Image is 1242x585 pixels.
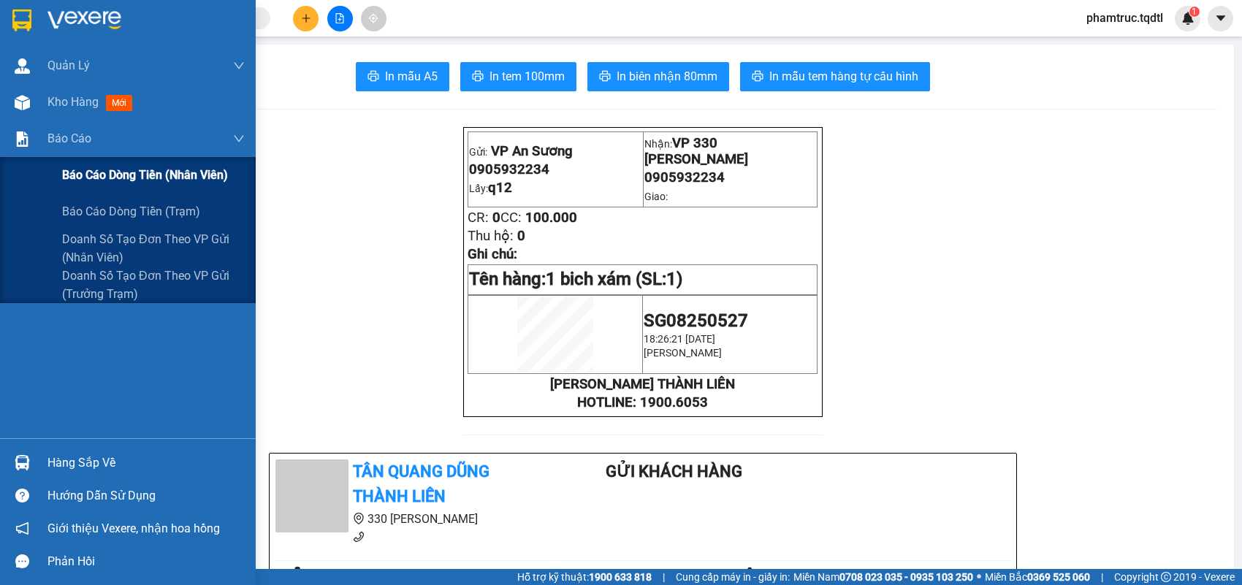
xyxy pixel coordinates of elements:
[666,269,682,289] span: 1)
[15,455,30,470] img: warehouse-icon
[62,202,200,221] span: Báo cáo dòng tiền (trạm)
[47,95,99,109] span: Kho hàng
[47,56,90,74] span: Quản Lý
[577,394,708,410] strong: HOTLINE: 1900.6053
[327,6,353,31] button: file-add
[740,62,930,91] button: printerIn mẫu tem hàng tự cấu hình
[4,83,26,99] span: CR:
[489,67,565,85] span: In tem 100mm
[644,347,722,359] span: [PERSON_NAME]
[47,519,220,538] span: Giới thiệu Vexere, nhận hoa hồng
[977,574,981,580] span: ⚪️
[985,569,1090,585] span: Miền Bắc
[62,83,114,99] span: 100.000
[110,9,213,42] p: Nhận:
[550,376,735,392] strong: [PERSON_NAME] THÀNH LIÊN
[367,70,379,84] span: printer
[15,58,30,74] img: warehouse-icon
[1208,6,1233,31] button: caret-down
[517,228,525,244] span: 0
[106,95,132,111] span: mới
[469,183,512,194] span: Lấy:
[15,131,30,147] img: solution-icon
[385,67,438,85] span: In mẫu A5
[1075,9,1175,27] span: phamtruc.tqdtl
[47,485,245,507] div: Hướng dẫn sử dụng
[517,569,652,585] span: Hỗ trợ kỹ thuật:
[6,62,52,76] span: Lấy:
[335,13,345,23] span: file-add
[546,269,682,289] span: 1 bich xám (SL:
[468,246,517,262] span: Ghi chú:
[15,554,29,568] span: message
[15,521,29,535] span: notification
[793,569,973,585] span: Miền Nam
[491,143,573,159] span: VP An Sương
[293,6,319,31] button: plus
[47,551,245,573] div: Phản hồi
[468,210,489,226] span: CR:
[47,452,245,474] div: Hàng sắp về
[500,210,522,226] span: CC:
[752,70,763,84] span: printer
[12,9,31,31] img: logo-vxr
[6,42,86,58] span: 0905932234
[525,210,577,226] span: 100.000
[1161,572,1171,582] span: copyright
[606,462,742,481] b: Gửi khách hàng
[353,462,489,506] b: Tân Quang Dũng Thành Liên
[62,166,228,184] span: Báo cáo dòng tiền (nhân viên)
[233,133,245,145] span: down
[110,44,190,60] span: 0905932234
[469,143,641,159] p: Gửi:
[15,489,29,502] span: question-circle
[644,191,668,202] span: Giao:
[356,62,449,91] button: printerIn mẫu A5
[469,269,682,289] span: Tên hàng:
[361,6,386,31] button: aim
[6,8,107,40] p: Gửi:
[353,513,365,524] span: environment
[599,70,611,84] span: printer
[28,61,52,77] span: q12
[676,569,790,585] span: Cung cấp máy in - giấy in:
[663,569,665,585] span: |
[644,135,817,167] p: Nhận:
[4,101,50,117] span: Thu hộ:
[233,60,245,72] span: down
[29,83,37,99] span: 0
[353,531,365,543] span: phone
[1192,7,1197,17] span: 1
[368,13,378,23] span: aim
[644,135,748,167] span: VP 330 [PERSON_NAME]
[472,70,484,84] span: printer
[1181,12,1195,25] img: icon-new-feature
[6,8,68,40] span: VP An Sương
[110,9,213,42] span: VP 330 [PERSON_NAME]
[62,267,245,303] span: Doanh số tạo đơn theo VP gửi (trưởng trạm)
[1189,7,1200,17] sup: 1
[460,62,576,91] button: printerIn tem 100mm
[15,95,30,110] img: warehouse-icon
[47,129,91,148] span: Báo cáo
[488,180,512,196] span: q12
[1214,12,1227,25] span: caret-down
[644,333,715,345] span: 18:26:21 [DATE]
[587,62,729,91] button: printerIn biên nhận 80mm
[110,62,137,76] span: Giao:
[1101,569,1103,585] span: |
[1027,571,1090,583] strong: 0369 525 060
[469,161,549,177] span: 0905932234
[468,228,514,244] span: Thu hộ:
[839,571,973,583] strong: 0708 023 035 - 0935 103 250
[275,510,547,528] li: 330 [PERSON_NAME]
[62,230,245,267] span: Doanh số tạo đơn theo VP gửi (nhân viên)
[589,571,652,583] strong: 1900 633 818
[644,310,748,331] span: SG08250527
[769,67,918,85] span: In mẫu tem hàng tự cấu hình
[617,67,717,85] span: In biên nhận 80mm
[492,210,500,226] span: 0
[301,13,311,23] span: plus
[644,169,725,186] span: 0905932234
[37,83,58,99] span: CC:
